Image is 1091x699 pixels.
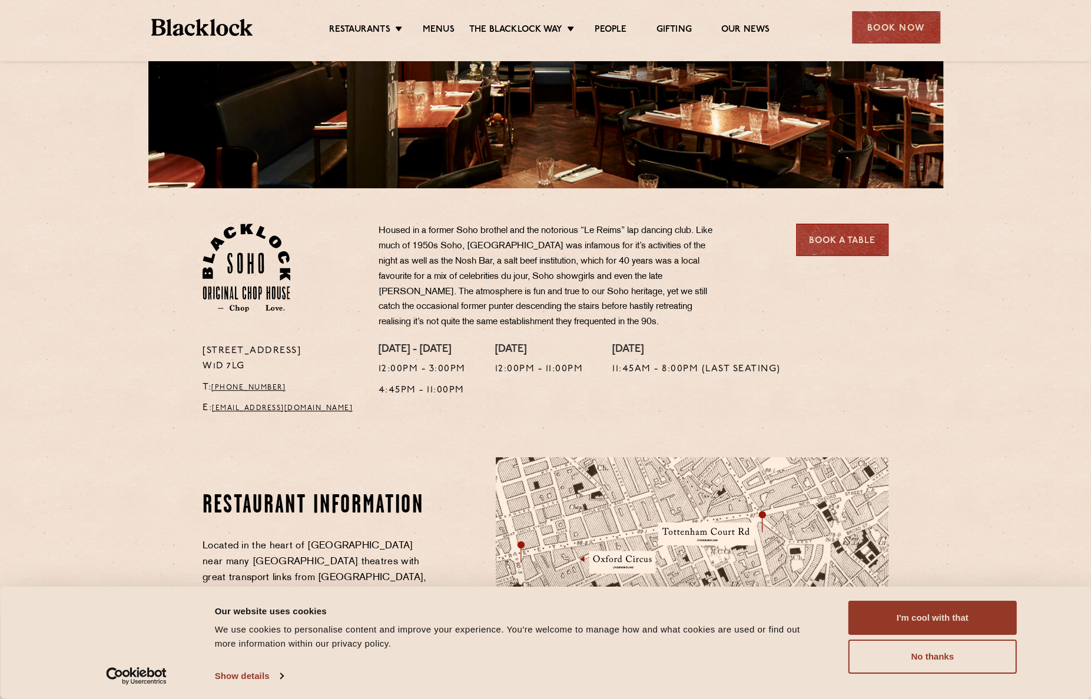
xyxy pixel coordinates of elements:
[215,604,822,618] div: Our website uses cookies
[423,24,455,37] a: Menus
[379,383,466,398] p: 4:45pm - 11:00pm
[379,224,726,330] p: Housed in a former Soho brothel and the notorious “Le Reims” lap dancing club. Like much of 1950s...
[215,667,283,685] a: Show details
[203,224,290,312] img: Soho-stamp-default.svg
[203,380,361,395] p: T:
[203,401,361,416] p: E:
[495,362,583,377] p: 12:00pm - 11:00pm
[656,24,691,37] a: Gifting
[852,11,940,44] div: Book Now
[203,491,428,521] h2: Restaurant information
[495,344,583,357] h4: [DATE]
[379,344,466,357] h4: [DATE] - [DATE]
[203,344,361,374] p: [STREET_ADDRESS] W1D 7LG
[151,19,253,36] img: BL_Textured_Logo-footer-cropped.svg
[203,538,428,618] p: Located in the heart of [GEOGRAPHIC_DATA] near many [GEOGRAPHIC_DATA] theatres with great transpo...
[848,640,1017,674] button: No thanks
[212,405,353,412] a: [EMAIL_ADDRESS][DOMAIN_NAME]
[612,362,781,377] p: 11:45am - 8:00pm (Last seating)
[721,24,770,37] a: Our News
[215,623,822,651] div: We use cookies to personalise content and improve your experience. You're welcome to manage how a...
[211,384,286,391] a: [PHONE_NUMBER]
[612,344,781,357] h4: [DATE]
[848,601,1017,635] button: I'm cool with that
[595,24,626,37] a: People
[796,224,888,256] a: Book a Table
[379,362,466,377] p: 12:00pm - 3:00pm
[85,667,188,685] a: Usercentrics Cookiebot - opens in a new window
[469,24,562,37] a: The Blacklock Way
[329,24,390,37] a: Restaurants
